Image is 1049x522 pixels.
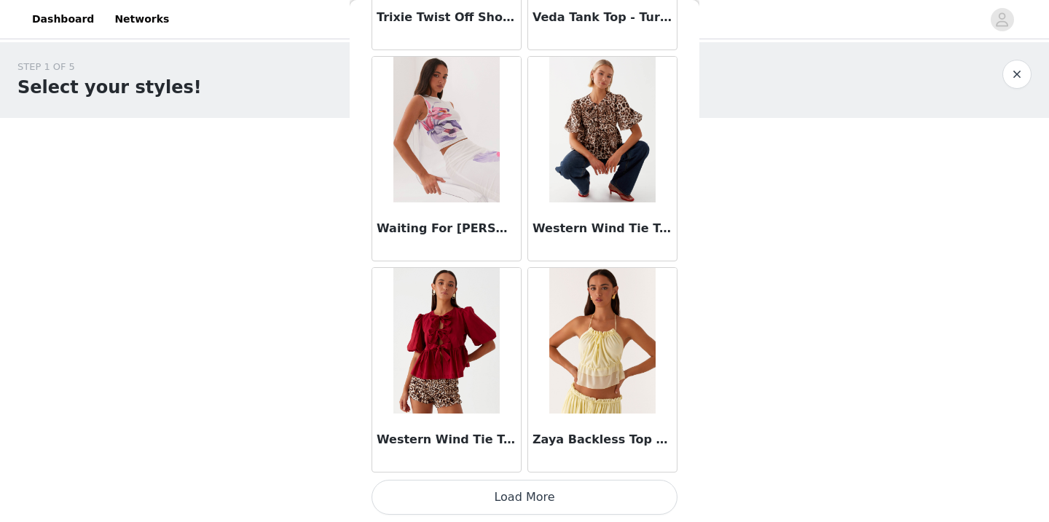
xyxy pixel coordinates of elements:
h3: Western Wind Tie Top - Maroon [377,431,516,448]
h3: Western Wind Tie Top - Leopard [533,220,672,237]
h3: Trixie Twist Off Shoulder Top - Ivory [377,9,516,26]
div: STEP 1 OF 5 [17,60,202,74]
img: Western Wind Tie Top - Maroon [393,268,499,414]
img: Zaya Backless Top - Yellow [549,268,655,414]
h1: Select your styles! [17,74,202,100]
img: Waiting For Dawn Mesh Top - White [393,57,499,202]
a: Dashboard [23,3,103,36]
div: avatar [995,8,1009,31]
img: Western Wind Tie Top - Leopard [549,57,655,202]
h3: Waiting For [PERSON_NAME] Top - White [377,220,516,237]
h3: Zaya Backless Top - Yellow [533,431,672,448]
h3: Veda Tank Top - Turquoise [533,9,672,26]
button: Load More [372,480,677,515]
a: Networks [106,3,178,36]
